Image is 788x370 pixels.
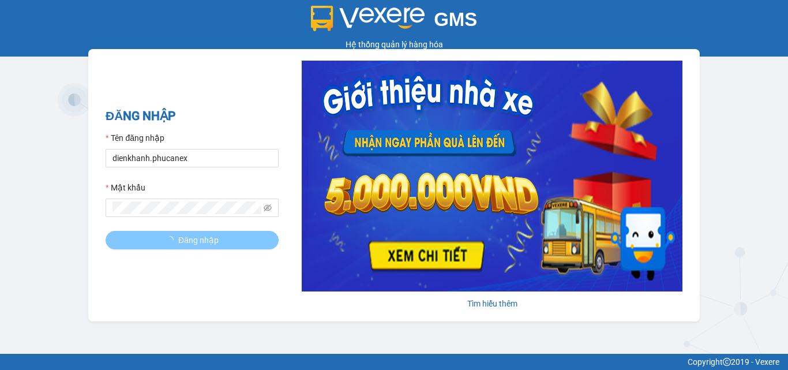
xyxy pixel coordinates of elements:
[723,358,731,366] span: copyright
[106,231,279,249] button: Đăng nhập
[178,234,219,246] span: Đăng nhập
[106,132,164,144] label: Tên đăng nhập
[434,9,477,30] span: GMS
[311,6,425,31] img: logo 2
[106,149,279,167] input: Tên đăng nhập
[311,17,478,27] a: GMS
[166,236,178,244] span: loading
[302,61,682,291] img: banner-0
[106,107,279,126] h2: ĐĂNG NHẬP
[264,204,272,212] span: eye-invisible
[9,356,779,368] div: Copyright 2019 - Vexere
[112,201,261,214] input: Mật khẩu
[302,297,682,310] div: Tìm hiểu thêm
[106,181,145,194] label: Mật khẩu
[3,38,785,51] div: Hệ thống quản lý hàng hóa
